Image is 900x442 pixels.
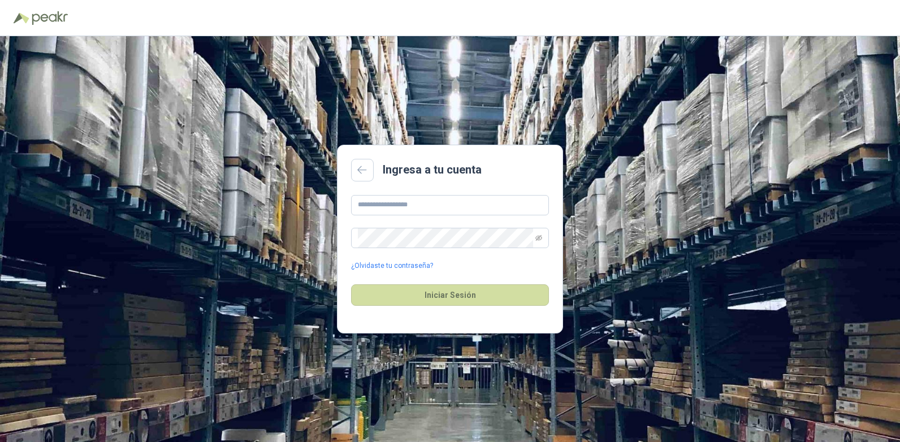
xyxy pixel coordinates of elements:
[383,161,482,179] h2: Ingresa a tu cuenta
[351,261,433,271] a: ¿Olvidaste tu contraseña?
[351,284,549,306] button: Iniciar Sesión
[32,11,68,25] img: Peakr
[14,12,29,24] img: Logo
[535,235,542,241] span: eye-invisible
